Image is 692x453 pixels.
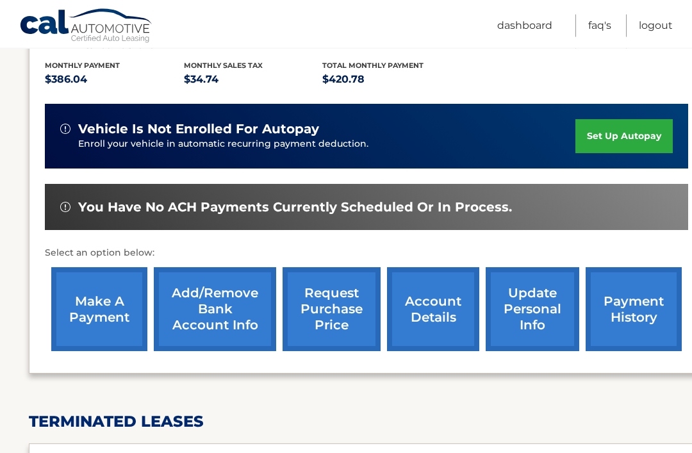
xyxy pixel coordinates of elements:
[51,268,147,352] a: make a payment
[639,15,673,37] a: Logout
[486,268,579,352] a: update personal info
[60,202,70,213] img: alert-white.svg
[184,62,263,70] span: Monthly sales Tax
[45,246,688,261] p: Select an option below:
[45,71,184,89] p: $386.04
[60,124,70,135] img: alert-white.svg
[184,71,323,89] p: $34.74
[78,138,575,152] p: Enroll your vehicle in automatic recurring payment deduction.
[322,62,424,70] span: Total Monthly Payment
[283,268,381,352] a: request purchase price
[575,120,673,154] a: set up autopay
[78,122,319,138] span: vehicle is not enrolled for autopay
[78,200,512,216] span: You have no ACH payments currently scheduled or in process.
[586,268,682,352] a: payment history
[154,268,276,352] a: Add/Remove bank account info
[387,268,479,352] a: account details
[588,15,611,37] a: FAQ's
[322,71,461,89] p: $420.78
[19,8,154,45] a: Cal Automotive
[45,62,120,70] span: Monthly Payment
[497,15,552,37] a: Dashboard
